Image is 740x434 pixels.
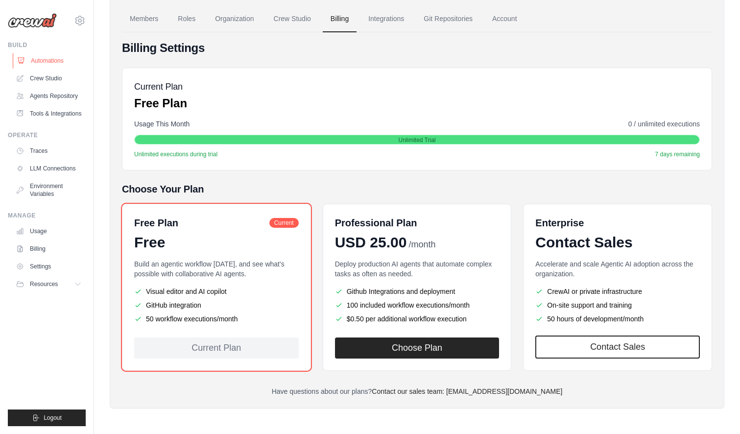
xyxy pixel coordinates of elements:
[134,259,299,279] p: Build an agentic workflow [DATE], and see what's possible with collaborative AI agents.
[134,119,190,129] span: Usage This Month
[484,6,525,32] a: Account
[398,136,435,144] span: Unlimited Trial
[8,410,86,426] button: Logout
[134,314,299,324] li: 50 workflow executions/month
[12,223,86,239] a: Usage
[655,150,700,158] span: 7 days remaining
[535,216,700,230] h6: Enterprise
[12,143,86,159] a: Traces
[628,119,700,129] span: 0 / unlimited executions
[170,6,203,32] a: Roles
[13,53,87,69] a: Automations
[134,80,187,94] h5: Current Plan
[122,6,166,32] a: Members
[134,96,187,111] p: Free Plan
[207,6,262,32] a: Organization
[8,131,86,139] div: Operate
[408,238,435,251] span: /month
[122,40,712,56] h4: Billing Settings
[535,259,700,279] p: Accelerate and scale Agentic AI adoption across the organization.
[8,13,57,28] img: Logo
[266,6,319,32] a: Crew Studio
[335,338,500,359] button: Choose Plan
[335,216,417,230] h6: Professional Plan
[30,280,58,288] span: Resources
[360,6,412,32] a: Integrations
[335,314,500,324] li: $0.50 per additional workflow execution
[535,287,700,296] li: CrewAI or private infrastructure
[416,6,480,32] a: Git Repositories
[122,182,712,196] h5: Choose Your Plan
[44,414,62,422] span: Logout
[12,161,86,176] a: LLM Connections
[12,259,86,274] a: Settings
[12,106,86,121] a: Tools & Integrations
[335,287,500,296] li: Github Integrations and deployment
[134,338,299,359] div: Current Plan
[535,234,700,251] div: Contact Sales
[535,336,700,359] a: Contact Sales
[134,287,299,296] li: Visual editor and AI copilot
[12,178,86,202] a: Environment Variables
[335,300,500,310] li: 100 included workflow executions/month
[372,387,562,395] a: Contact our sales team: [EMAIL_ADDRESS][DOMAIN_NAME]
[12,276,86,292] button: Resources
[122,386,712,396] p: Have questions about our plans?
[535,314,700,324] li: 50 hours of development/month
[8,212,86,219] div: Manage
[134,300,299,310] li: GitHub integration
[134,234,299,251] div: Free
[323,6,357,32] a: Billing
[8,41,86,49] div: Build
[269,218,299,228] span: Current
[535,300,700,310] li: On-site support and training
[335,259,500,279] p: Deploy production AI agents that automate complex tasks as often as needed.
[134,216,178,230] h6: Free Plan
[12,241,86,257] a: Billing
[12,71,86,86] a: Crew Studio
[12,88,86,104] a: Agents Repository
[134,150,217,158] span: Unlimited executions during trial
[335,234,407,251] span: USD 25.00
